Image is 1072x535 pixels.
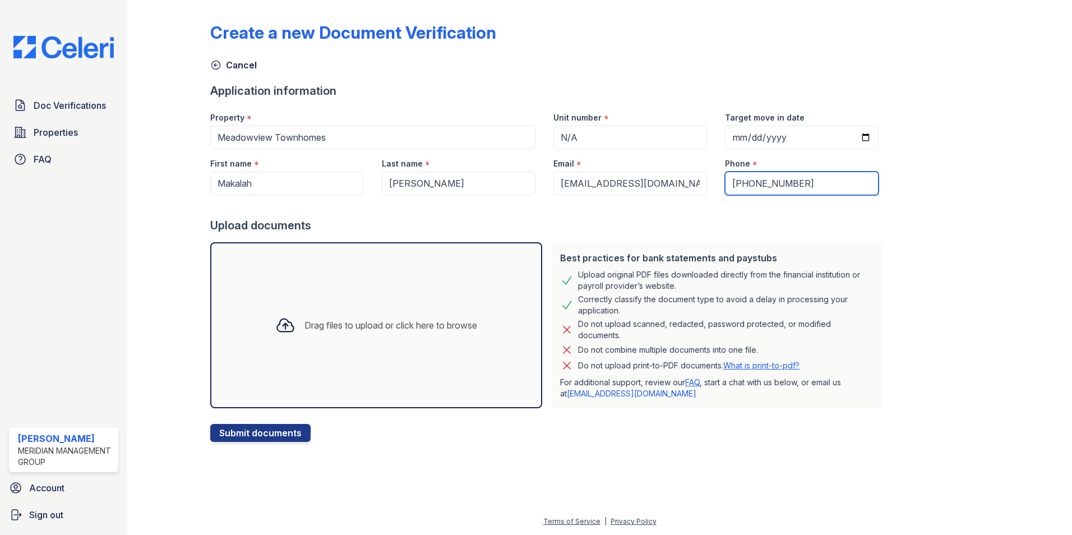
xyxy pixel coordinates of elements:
span: Properties [34,126,78,139]
label: Email [553,158,574,169]
span: FAQ [34,153,52,166]
div: Application information [210,83,888,99]
label: Target move in date [725,112,805,123]
a: Terms of Service [543,517,600,525]
div: Drag files to upload or click here to browse [304,319,477,332]
a: [EMAIL_ADDRESS][DOMAIN_NAME] [567,389,696,398]
label: Property [210,112,244,123]
div: Create a new Document Verification [210,22,496,43]
div: [PERSON_NAME] [18,432,114,445]
button: Submit documents [210,424,311,442]
label: Phone [725,158,750,169]
span: Doc Verifications [34,99,106,112]
div: Best practices for bank statements and paystubs [560,251,874,265]
div: Upload documents [210,218,888,233]
div: Upload original PDF files downloaded directly from the financial institution or payroll provider’... [578,269,874,292]
label: First name [210,158,252,169]
a: Sign out [4,504,123,526]
a: Properties [9,121,118,144]
a: What is print-to-pdf? [723,361,800,370]
p: For additional support, review our , start a chat with us below, or email us at [560,377,874,399]
a: Doc Verifications [9,94,118,117]
a: FAQ [685,377,700,387]
span: Sign out [29,508,63,522]
div: Meridian Management Group [18,445,114,468]
img: CE_Logo_Blue-a8612792a0a2168367f1c8372b55b34899dd931a85d93a1a3d3e32e68fde9ad4.png [4,36,123,58]
div: | [604,517,607,525]
div: Do not combine multiple documents into one file. [578,343,758,357]
label: Unit number [553,112,602,123]
a: Account [4,477,123,499]
a: FAQ [9,148,118,170]
label: Last name [382,158,423,169]
div: Do not upload scanned, redacted, password protected, or modified documents. [578,319,874,341]
a: Cancel [210,58,257,72]
span: Account [29,481,64,495]
a: Privacy Policy [611,517,657,525]
p: Do not upload print-to-PDF documents. [578,360,800,371]
div: Correctly classify the document type to avoid a delay in processing your application. [578,294,874,316]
